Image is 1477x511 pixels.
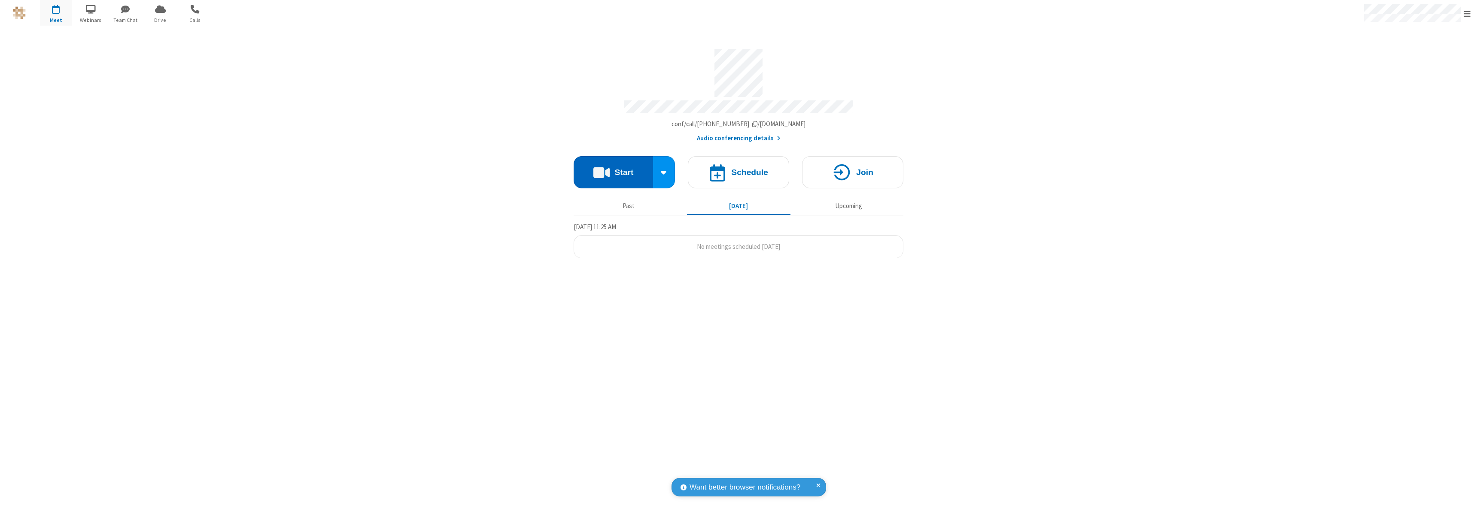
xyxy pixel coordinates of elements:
button: Upcoming [797,198,900,214]
span: [DATE] 11:25 AM [574,223,616,231]
button: [DATE] [687,198,790,214]
span: Team Chat [109,16,142,24]
button: Start [574,156,653,188]
h4: Schedule [731,168,768,176]
img: QA Selenium DO NOT DELETE OR CHANGE [13,6,26,19]
span: Webinars [75,16,107,24]
span: Drive [144,16,176,24]
span: Calls [179,16,211,24]
section: Today's Meetings [574,222,903,259]
button: Copy my meeting room linkCopy my meeting room link [672,119,806,129]
button: Past [577,198,681,214]
div: Start conference options [653,156,675,188]
button: Schedule [688,156,789,188]
h4: Join [856,168,873,176]
span: Copy my meeting room link [672,120,806,128]
button: Audio conferencing details [697,133,781,143]
iframe: Chat [1456,489,1471,505]
span: Want better browser notifications? [690,482,800,493]
span: No meetings scheduled [DATE] [697,242,780,251]
h4: Start [614,168,633,176]
section: Account details [574,42,903,143]
button: Join [802,156,903,188]
span: Meet [40,16,72,24]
